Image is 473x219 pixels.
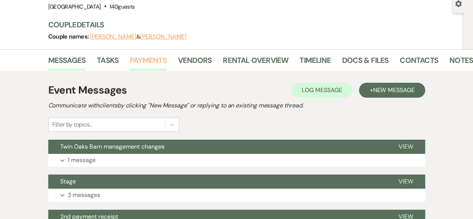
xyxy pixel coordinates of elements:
button: [PERSON_NAME] [90,34,136,40]
button: Twin Oaks Barn management changes [48,140,387,154]
a: Payments [130,54,167,71]
button: +New Message [359,83,425,98]
h1: Event Messages [48,82,127,98]
span: Stage [60,177,76,185]
button: 3 messages [48,189,425,201]
span: New Message [373,86,414,94]
button: [PERSON_NAME] [140,34,187,40]
a: Contacts [400,54,438,71]
a: Docs & Files [342,54,388,71]
p: 3 messages [68,190,100,200]
h3: Couple Details [48,19,457,30]
a: Rental Overview [223,54,288,71]
span: Couple names: [48,33,90,40]
a: Tasks [97,54,119,71]
span: 140 guests [110,3,135,10]
button: View [387,174,425,189]
a: Vendors [178,54,212,71]
h2: Communicate with clients by clicking "New Message" or replying to an existing message thread. [48,101,425,110]
button: 1 message [48,154,425,167]
span: View [399,177,413,185]
a: Messages [48,54,86,71]
button: Stage [48,174,387,189]
span: & [90,33,187,40]
span: Log Message [302,86,342,94]
button: Log Message [291,83,352,98]
a: Timeline [300,54,331,71]
button: View [387,140,425,154]
p: 1 message [68,155,96,165]
div: Filter by topics... [52,120,92,129]
span: Twin Oaks Barn management changes [60,143,165,150]
a: Notes [449,54,473,71]
span: [GEOGRAPHIC_DATA] [48,3,101,10]
span: View [399,143,413,150]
